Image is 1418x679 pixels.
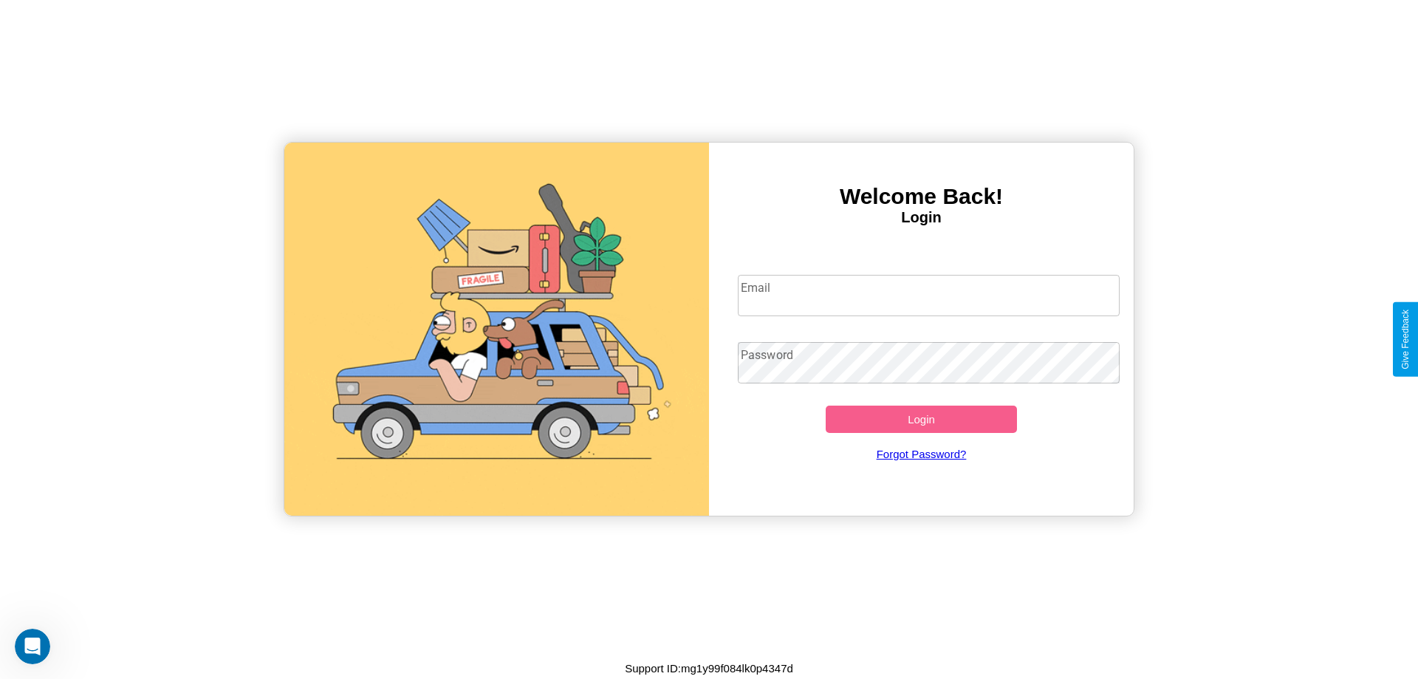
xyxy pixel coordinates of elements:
[15,629,50,664] iframe: Intercom live chat
[625,658,793,678] p: Support ID: mg1y99f084lk0p4347d
[1400,310,1411,369] div: Give Feedback
[709,209,1134,226] h4: Login
[826,406,1017,433] button: Login
[284,143,709,516] img: gif
[730,433,1113,475] a: Forgot Password?
[709,184,1134,209] h3: Welcome Back!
